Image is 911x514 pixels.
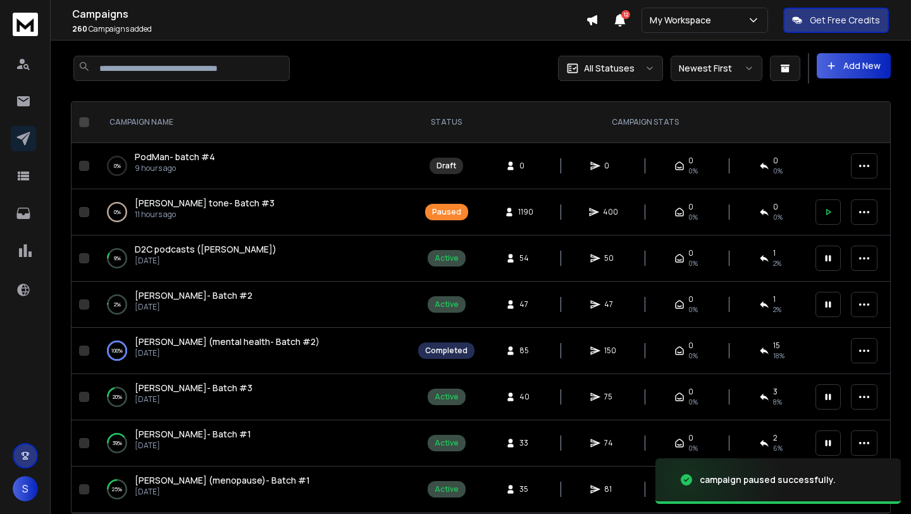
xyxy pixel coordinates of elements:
span: 0 [688,156,693,166]
button: Add New [817,53,891,78]
p: 11 hours ago [135,210,275,220]
span: 400 [603,207,618,217]
span: 15 [773,341,780,351]
span: 0 [604,161,617,171]
span: 6 % [773,443,783,453]
p: Campaigns added [72,24,586,34]
div: Completed [425,346,468,356]
a: [PERSON_NAME] (menopause)- Batch #1 [135,474,310,487]
p: 0 % [114,160,121,172]
p: 9 % [114,252,121,265]
p: 20 % [113,391,122,403]
p: 0 % [114,206,121,218]
span: 75 [604,392,617,402]
td: 0%[PERSON_NAME] tone- Batch #311 hours ago [94,189,411,235]
td: 20%[PERSON_NAME]- Batch #3[DATE] [94,374,411,420]
td: 100%[PERSON_NAME] (mental health- Batch #2)[DATE] [94,328,411,374]
span: 2 % [773,258,781,268]
a: [PERSON_NAME] tone- Batch #3 [135,197,275,210]
td: 9%D2C podcasts ([PERSON_NAME])[DATE] [94,235,411,282]
p: [DATE] [135,394,252,404]
span: 0 [773,202,778,212]
span: 18 % [773,351,784,361]
span: 0 [688,341,693,351]
div: Active [435,484,459,494]
span: 3 [773,387,778,397]
span: 150 [604,346,617,356]
span: 0 [519,161,532,171]
p: 2 % [114,298,121,311]
p: 100 % [111,344,123,357]
p: Get Free Credits [810,14,880,27]
span: 81 [604,484,617,494]
th: CAMPAIGN STATS [482,102,808,143]
a: [PERSON_NAME]- Batch #3 [135,382,252,394]
span: 0% [688,397,698,407]
span: 0 [688,202,693,212]
h1: Campaigns [72,6,586,22]
span: 2 [773,433,778,443]
a: D2C podcasts ([PERSON_NAME]) [135,243,276,256]
p: All Statuses [584,62,635,75]
th: CAMPAIGN NAME [94,102,411,143]
span: 0% [773,166,783,176]
a: [PERSON_NAME] (mental health- Batch #2) [135,335,319,348]
span: 74 [604,438,617,448]
span: [PERSON_NAME]- Batch #3 [135,382,252,394]
span: 54 [519,253,532,263]
div: Active [435,392,459,402]
p: 9 hours ago [135,163,215,173]
div: Paused [432,207,461,217]
button: Newest First [671,56,762,81]
div: Active [435,253,459,263]
a: PodMan- batch #4 [135,151,215,163]
td: 2%[PERSON_NAME]- Batch #2[DATE] [94,282,411,328]
span: 0 % [773,212,783,222]
span: 2 % [773,304,781,315]
span: 0% [688,304,698,315]
span: [PERSON_NAME]- Batch #2 [135,289,252,301]
span: 47 [604,299,617,310]
button: Get Free Credits [783,8,889,33]
div: Draft [437,161,456,171]
span: 33 [519,438,532,448]
td: 25%[PERSON_NAME] (menopause)- Batch #1[DATE] [94,467,411,513]
td: 39%[PERSON_NAME]- Batch #1[DATE] [94,420,411,467]
button: S [13,476,38,501]
p: [DATE] [135,487,310,497]
span: 47 [519,299,532,310]
span: 0% [688,258,698,268]
p: [DATE] [135,256,276,266]
div: Active [435,299,459,310]
th: STATUS [411,102,482,143]
img: logo [13,13,38,36]
a: [PERSON_NAME]- Batch #2 [135,289,252,302]
span: 35 [519,484,532,494]
span: 40 [519,392,532,402]
p: [DATE] [135,348,319,358]
span: 0% [688,351,698,361]
div: campaign paused successfully. [700,473,836,486]
span: 50 [604,253,617,263]
span: 0% [688,166,698,176]
p: 25 % [112,483,122,496]
p: 39 % [113,437,122,449]
span: 8 % [773,397,782,407]
p: [DATE] [135,441,251,451]
span: 0 [688,248,693,258]
td: 0%PodMan- batch #49 hours ago [94,143,411,189]
span: [PERSON_NAME] (mental health- Batch #2) [135,335,319,348]
span: 1 [773,248,776,258]
span: [PERSON_NAME]- Batch #1 [135,428,251,440]
span: 0% [688,443,698,453]
p: [DATE] [135,302,252,312]
div: Active [435,438,459,448]
span: 0 [688,433,693,443]
span: 0 [688,387,693,397]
